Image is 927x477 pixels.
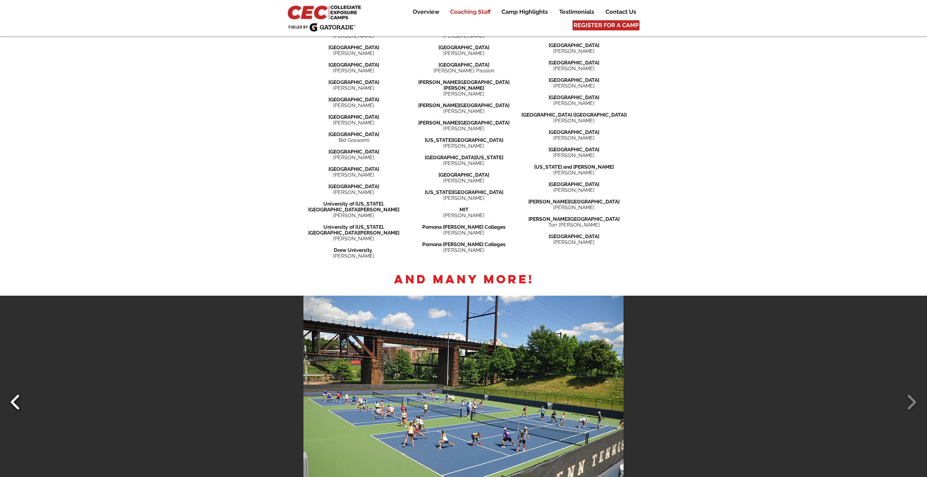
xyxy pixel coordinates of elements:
[328,62,379,68] span: [GEOGRAPHIC_DATA]
[443,91,485,97] span: [PERSON_NAME]
[528,199,620,204] span: [PERSON_NAME][GEOGRAPHIC_DATA]
[572,20,639,30] a: REGISTER FOR A CAMP
[549,181,599,187] span: [GEOGRAPHIC_DATA]
[425,155,503,160] span: [GEOGRAPHIC_DATA][US_STATE]
[445,8,496,16] a: Coaching Staff
[443,230,485,236] span: [PERSON_NAME]
[333,68,374,73] span: [PERSON_NAME]
[333,189,374,195] span: [PERSON_NAME]
[439,62,489,68] span: [GEOGRAPHIC_DATA]
[439,45,489,50] span: [GEOGRAPHIC_DATA]
[422,241,506,247] span: Pomona [PERSON_NAME] Colleges
[333,85,374,91] span: [PERSON_NAME]
[553,239,595,245] span: [PERSON_NAME]
[443,160,485,166] span: [PERSON_NAME]
[555,8,598,16] p: Testimonials
[422,224,506,230] span: Pomona [PERSON_NAME] Colleges
[553,100,595,106] span: [PERSON_NAME]
[394,272,534,287] span: And many more!
[549,129,599,135] span: [GEOGRAPHIC_DATA]
[446,8,494,16] p: Coaching Staff
[333,155,374,160] span: [PERSON_NAME]
[574,21,639,29] span: REGISTER FOR A CAMP
[549,147,599,152] span: [GEOGRAPHIC_DATA]
[328,79,379,85] span: [GEOGRAPHIC_DATA]
[333,236,374,241] span: [PERSON_NAME]
[328,183,379,189] span: [GEOGRAPHIC_DATA]
[443,143,485,149] span: [PERSON_NAME]
[549,60,599,66] span: [GEOGRAPHIC_DATA]
[288,23,355,31] img: Fueled by Gatorade.png
[521,112,627,118] span: [GEOGRAPHIC_DATA] ([GEOGRAPHIC_DATA])
[553,170,595,176] span: [PERSON_NAME]
[286,4,364,20] img: CEC Logo Primary_edited.jpg
[553,204,595,210] span: [PERSON_NAME]
[553,66,595,71] span: [PERSON_NAME]
[549,42,599,48] span: [GEOGRAPHIC_DATA]
[308,224,399,236] span: of [US_STATE], [GEOGRAPHIC_DATA][PERSON_NAME]
[339,137,369,143] span: Bid Goswami
[328,149,379,155] span: [GEOGRAPHIC_DATA]
[528,216,620,222] span: [PERSON_NAME][GEOGRAPHIC_DATA]
[496,8,553,16] a: Camp Highlights
[553,48,595,54] span: [PERSON_NAME]
[498,8,551,16] p: Camp Highlights
[460,207,469,212] span: MIT
[425,137,503,143] span: [US_STATE][GEOGRAPHIC_DATA]
[554,8,600,16] a: Testimonials
[402,8,641,16] nav: Site
[333,212,374,218] span: [PERSON_NAME]
[333,102,374,108] span: [PERSON_NAME]
[549,94,599,100] span: [GEOGRAPHIC_DATA]
[443,108,485,114] span: [PERSON_NAME]
[407,8,444,16] a: Overview
[553,135,595,141] span: [PERSON_NAME]
[549,77,599,83] span: [GEOGRAPHIC_DATA]
[328,131,379,137] span: [GEOGRAPHIC_DATA]
[334,247,372,253] span: Drew University
[333,253,374,259] span: [PERSON_NAME]
[418,102,509,108] span: [PERSON_NAME][GEOGRAPHIC_DATA]
[443,126,485,131] span: [PERSON_NAME]
[443,178,485,183] span: [PERSON_NAME]
[553,152,595,158] span: [PERSON_NAME]
[333,120,374,126] span: [PERSON_NAME]
[548,222,600,228] span: Torr [PERSON_NAME]
[333,172,374,178] span: [PERSON_NAME]
[443,247,485,253] span: [PERSON_NAME]
[409,8,443,16] p: Overview
[425,189,503,195] span: [US_STATE][GEOGRAPHIC_DATA]
[553,118,595,123] span: [PERSON_NAME]
[602,8,640,16] p: Contact Us
[418,120,509,126] span: [PERSON_NAME][GEOGRAPHIC_DATA]
[323,224,348,230] span: University
[328,166,379,172] span: [GEOGRAPHIC_DATA]
[323,201,348,207] span: University
[443,212,485,218] span: [PERSON_NAME]
[328,45,379,50] span: [GEOGRAPHIC_DATA]
[553,187,595,193] span: [PERSON_NAME]
[443,195,485,201] span: [PERSON_NAME]
[439,172,489,178] span: [GEOGRAPHIC_DATA]
[433,68,494,73] span: [PERSON_NAME] Passion
[308,201,399,212] span: of [US_STATE], [GEOGRAPHIC_DATA][PERSON_NAME]
[600,8,641,16] a: Contact Us
[549,233,599,239] span: [GEOGRAPHIC_DATA]
[333,50,374,56] span: [PERSON_NAME]
[418,79,509,91] span: [PERSON_NAME][GEOGRAPHIC_DATA][PERSON_NAME]
[328,114,379,120] span: [GEOGRAPHIC_DATA]
[553,83,595,89] span: [PERSON_NAME]
[534,164,614,170] span: [US_STATE] and [PERSON_NAME]
[443,50,485,56] span: [PERSON_NAME]
[328,97,379,102] span: [GEOGRAPHIC_DATA]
